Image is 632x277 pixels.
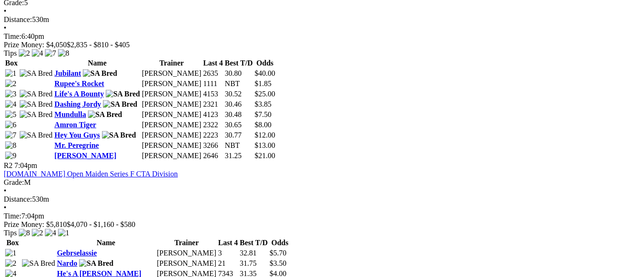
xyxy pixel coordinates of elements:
[4,187,7,195] span: •
[156,259,217,268] td: [PERSON_NAME]
[225,141,254,150] td: NBT
[141,151,202,160] td: [PERSON_NAME]
[4,178,628,187] div: M
[4,178,24,186] span: Grade:
[141,141,202,150] td: [PERSON_NAME]
[4,15,628,24] div: 530m
[203,110,223,119] td: 4123
[32,49,43,58] img: 4
[203,58,223,68] th: Last 4
[254,131,275,139] span: $12.00
[106,90,140,98] img: SA Bred
[4,170,178,178] a: [DOMAIN_NAME] Open Maiden Series F CTA Division
[20,100,53,109] img: SA Bred
[225,110,254,119] td: 30.48
[203,100,223,109] td: 2321
[5,80,16,88] img: 2
[203,89,223,99] td: 4153
[4,212,22,220] span: Time:
[5,152,16,160] img: 9
[141,100,202,109] td: [PERSON_NAME]
[5,90,16,98] img: 3
[20,131,53,139] img: SA Bred
[254,141,275,149] span: $13.00
[218,238,238,248] th: Last 4
[7,239,19,247] span: Box
[240,248,269,258] td: 32.81
[4,229,17,237] span: Tips
[4,49,17,57] span: Tips
[5,121,16,129] img: 6
[20,69,53,78] img: SA Bred
[4,204,7,211] span: •
[79,259,113,268] img: SA Bred
[225,151,254,160] td: 31.25
[4,212,628,220] div: 7:04pm
[58,229,69,237] img: 1
[103,100,137,109] img: SA Bred
[4,220,628,229] div: Prize Money: $5,810
[269,238,291,248] th: Odds
[225,58,254,68] th: Best T/D
[54,69,81,77] a: Jubilant
[254,100,271,108] span: $3.85
[4,24,7,32] span: •
[141,110,202,119] td: [PERSON_NAME]
[54,80,104,87] a: Rupee's Rocket
[269,259,286,267] span: $3.50
[54,131,100,139] a: Hey You Guys
[57,238,156,248] th: Name
[5,131,16,139] img: 7
[5,59,18,67] span: Box
[54,100,101,108] a: Dashing Jordy
[67,41,130,49] span: $2,835 - $810 - $405
[254,69,275,77] span: $40.00
[4,195,628,204] div: 530m
[54,90,104,98] a: Life's A Bounty
[45,229,56,237] img: 4
[54,110,86,118] a: Mundulla
[15,161,37,169] span: 7:04pm
[19,229,30,237] img: 8
[254,80,271,87] span: $1.85
[4,161,13,169] span: R2
[19,49,30,58] img: 2
[88,110,122,119] img: SA Bred
[5,110,16,119] img: 5
[5,249,16,257] img: 1
[5,259,16,268] img: 2
[141,89,202,99] td: [PERSON_NAME]
[5,100,16,109] img: 4
[54,141,99,149] a: Mr. Peregrine
[67,220,136,228] span: $4,070 - $1,160 - $580
[45,49,56,58] img: 7
[156,238,217,248] th: Trainer
[225,120,254,130] td: 30.65
[240,259,269,268] td: 31.75
[54,152,116,160] a: [PERSON_NAME]
[254,121,271,129] span: $8.00
[254,90,275,98] span: $25.00
[225,131,254,140] td: 30.77
[20,90,53,98] img: SA Bred
[156,248,217,258] td: [PERSON_NAME]
[5,69,16,78] img: 1
[225,69,254,78] td: 30.80
[141,120,202,130] td: [PERSON_NAME]
[141,58,202,68] th: Trainer
[4,32,22,40] span: Time:
[141,69,202,78] td: [PERSON_NAME]
[218,248,238,258] td: 3
[102,131,136,139] img: SA Bred
[218,259,238,268] td: 21
[203,69,223,78] td: 2635
[4,32,628,41] div: 6:40pm
[225,100,254,109] td: 30.46
[203,131,223,140] td: 2223
[254,58,276,68] th: Odds
[254,152,275,160] span: $21.00
[4,15,32,23] span: Distance:
[5,141,16,150] img: 8
[83,69,117,78] img: SA Bred
[203,141,223,150] td: 3266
